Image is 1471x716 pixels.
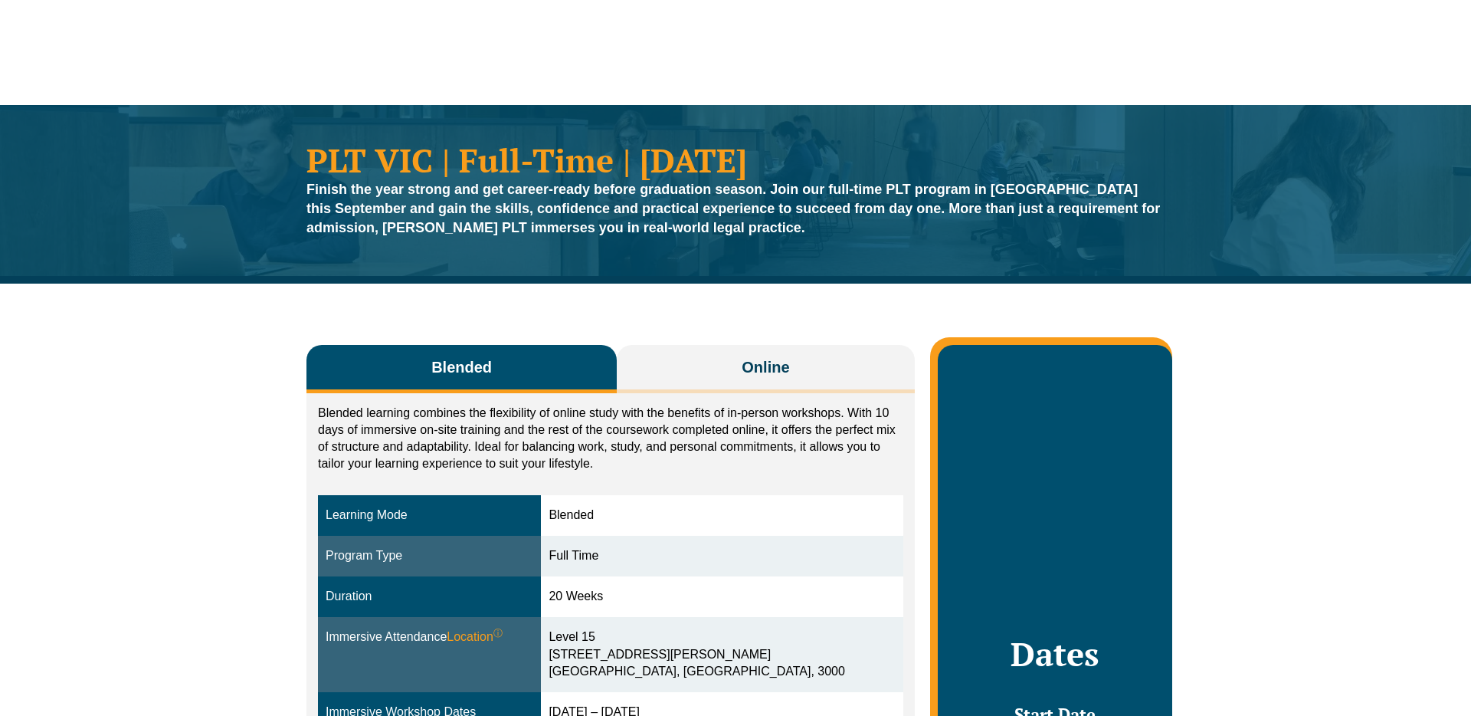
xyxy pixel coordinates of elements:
[953,635,1157,673] h2: Dates
[549,507,895,524] div: Blended
[306,182,1160,235] strong: Finish the year strong and get career-ready before graduation season. Join our full-time PLT prog...
[326,629,533,646] div: Immersive Attendance
[742,356,789,378] span: Online
[326,547,533,565] div: Program Type
[447,629,503,646] span: Location
[318,405,903,472] p: Blended learning combines the flexibility of online study with the benefits of in-person workshop...
[493,628,503,639] sup: ⓘ
[431,356,492,378] span: Blended
[549,588,895,606] div: 20 Weeks
[549,629,895,682] div: Level 15 [STREET_ADDRESS][PERSON_NAME] [GEOGRAPHIC_DATA], [GEOGRAPHIC_DATA], 3000
[306,143,1165,176] h1: PLT VIC | Full-Time | [DATE]
[326,507,533,524] div: Learning Mode
[326,588,533,606] div: Duration
[549,547,895,565] div: Full Time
